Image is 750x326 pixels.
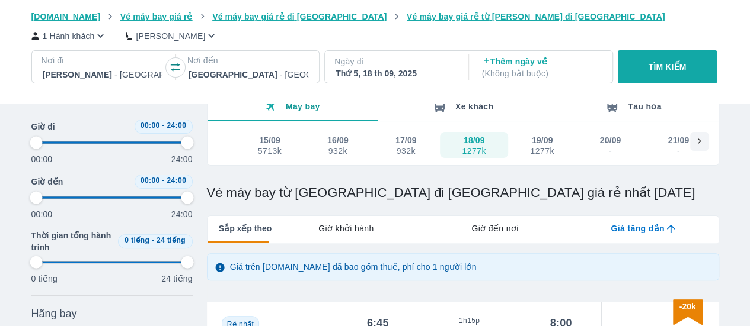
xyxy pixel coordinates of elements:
[407,12,665,21] span: Vé máy bay giá rẻ từ [PERSON_NAME] đi [GEOGRAPHIC_DATA]
[611,222,664,234] span: Giá tăng dần
[31,176,63,188] span: Giờ đến
[673,299,703,325] img: discount
[212,12,387,21] span: Vé máy bay giá rẻ đi [GEOGRAPHIC_DATA]
[395,134,417,146] div: 17/09
[258,146,282,156] div: 5713k
[31,306,77,321] span: Hãng bay
[219,222,272,234] span: Sắp xếp theo
[482,67,602,79] p: ( Không bắt buộc )
[162,121,164,130] span: -
[171,153,193,165] p: 24:00
[471,222,518,234] span: Giờ đến nơi
[31,12,101,21] span: [DOMAIN_NAME]
[141,121,160,130] span: 00:00
[126,30,218,42] button: [PERSON_NAME]
[125,236,149,244] span: 0 tiếng
[43,30,95,42] p: 1 Hành khách
[286,102,320,111] span: Máy bay
[455,102,493,111] span: Xe khách
[141,176,160,185] span: 00:00
[167,176,186,185] span: 24:00
[230,261,477,273] p: Giá trên [DOMAIN_NAME] đã bao gồm thuế, phí cho 1 người lớn
[157,236,186,244] span: 24 tiếng
[459,316,480,325] span: 1h15p
[120,12,193,21] span: Vé máy bay giá rẻ
[334,56,457,67] p: Ngày đi
[31,30,107,42] button: 1 Hành khách
[618,50,717,83] button: TÌM KIẾM
[31,11,719,22] nav: breadcrumb
[31,121,55,133] span: Giờ đi
[152,236,154,244] span: -
[161,273,192,285] p: 24 tiếng
[464,134,485,146] div: 18/09
[31,153,53,165] p: 00:00
[167,121,186,130] span: 24:00
[530,146,554,156] div: 1277k
[396,146,416,156] div: 932k
[668,134,689,146] div: 21/09
[136,30,205,42] p: [PERSON_NAME]
[272,216,718,241] div: lab API tabs example
[207,185,719,201] h1: Vé máy bay từ [GEOGRAPHIC_DATA] đi [GEOGRAPHIC_DATA] giá rẻ nhất [DATE]
[259,134,280,146] div: 15/09
[649,61,687,73] p: TÌM KIẾM
[601,146,621,156] div: -
[462,146,486,156] div: 1277k
[31,273,58,285] p: 0 tiếng
[42,54,164,66] p: Nơi đi
[668,146,688,156] div: -
[336,67,455,79] div: Thứ 5, 18 th 09, 2025
[482,56,602,79] p: Thêm ngày về
[236,132,690,158] div: scrollable day and price
[532,134,553,146] div: 19/09
[31,230,113,253] span: Thời gian tổng hành trình
[679,302,695,311] span: -20k
[327,134,349,146] div: 16/09
[31,208,53,220] p: 00:00
[171,208,193,220] p: 24:00
[187,54,309,66] p: Nơi đến
[600,134,621,146] div: 20/09
[628,102,662,111] span: Tàu hỏa
[328,146,348,156] div: 932k
[162,176,164,185] span: -
[318,222,374,234] span: Giờ khởi hành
